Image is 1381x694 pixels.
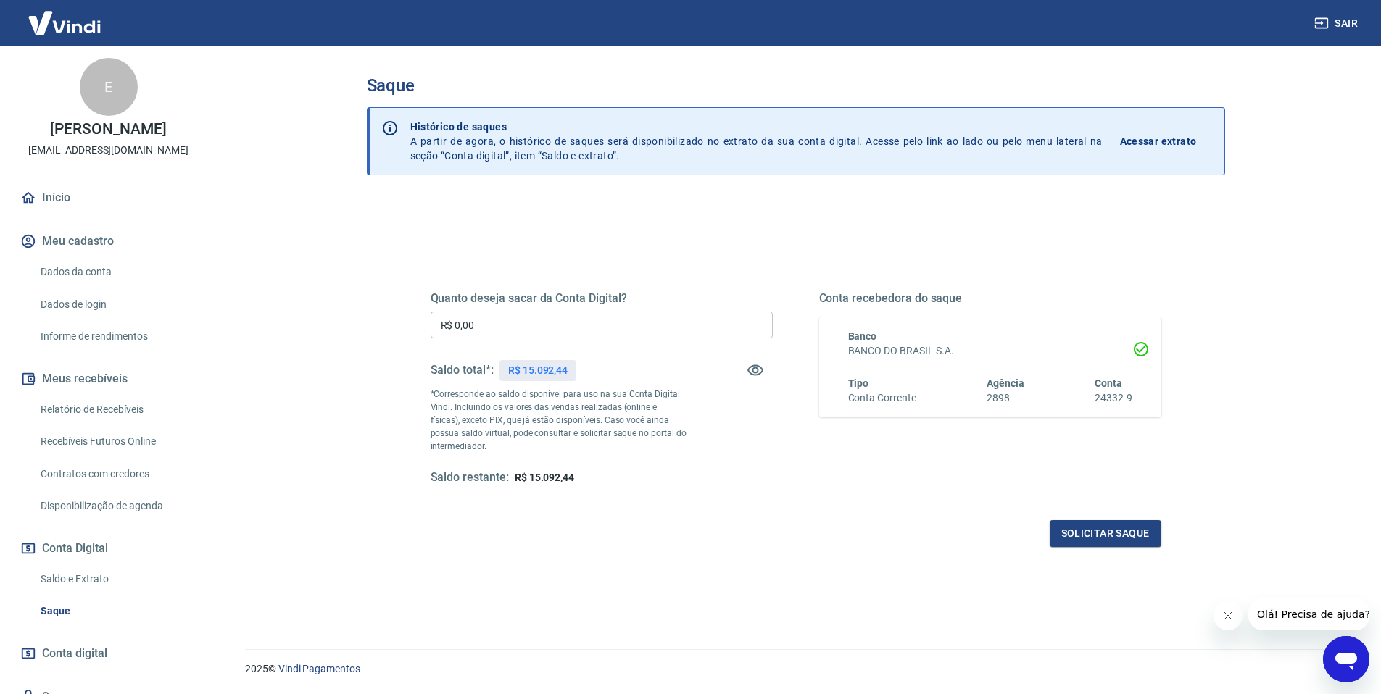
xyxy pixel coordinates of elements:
p: A partir de agora, o histórico de saques será disponibilizado no extrato da sua conta digital. Ac... [410,120,1103,163]
h3: Saque [367,75,1225,96]
h5: Saldo restante: [431,470,509,485]
a: Saque [35,596,199,626]
p: [EMAIL_ADDRESS][DOMAIN_NAME] [28,143,188,158]
a: Contratos com credores [35,459,199,489]
a: Conta digital [17,637,199,669]
span: Banco [848,330,877,342]
a: Relatório de Recebíveis [35,395,199,425]
span: Conta digital [42,643,107,664]
img: Vindi [17,1,112,45]
button: Meu cadastro [17,225,199,257]
button: Meus recebíveis [17,363,199,395]
p: Histórico de saques [410,120,1103,134]
iframe: Message from company [1248,598,1369,630]
span: R$ 15.092,44 [515,472,574,483]
a: Informe de rendimentos [35,322,199,351]
a: Saldo e Extrato [35,564,199,594]
a: Dados de login [35,290,199,319]
p: Acessar extrato [1120,134,1197,149]
a: Vindi Pagamentos [278,663,360,674]
span: Agência [987,377,1024,389]
span: Olá! Precisa de ajuda? [9,10,122,22]
h5: Quanto deseja sacar da Conta Digital? [431,291,773,306]
button: Sair [1311,10,1364,37]
a: Acessar extrato [1120,120,1213,163]
button: Conta Digital [17,532,199,564]
iframe: Button to launch messaging window [1323,636,1369,682]
p: [PERSON_NAME] [50,122,166,137]
button: Solicitar saque [1050,520,1161,547]
iframe: Close message [1214,601,1243,630]
a: Início [17,182,199,214]
h6: 2898 [987,390,1024,406]
p: 2025 © [245,661,1346,677]
h5: Conta recebedora do saque [819,291,1161,306]
a: Recebíveis Futuros Online [35,427,199,456]
a: Dados da conta [35,257,199,287]
h6: Conta Corrente [848,390,916,406]
h5: Saldo total*: [431,363,494,377]
span: Tipo [848,377,869,389]
p: R$ 15.092,44 [508,363,568,378]
p: *Corresponde ao saldo disponível para uso na sua Conta Digital Vindi. Incluindo os valores das ve... [431,388,687,453]
h6: BANCO DO BRASIL S.A. [848,343,1132,359]
div: E [80,58,138,116]
h6: 24332-9 [1095,390,1132,406]
span: Conta [1095,377,1122,389]
a: Disponibilização de agenda [35,491,199,521]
